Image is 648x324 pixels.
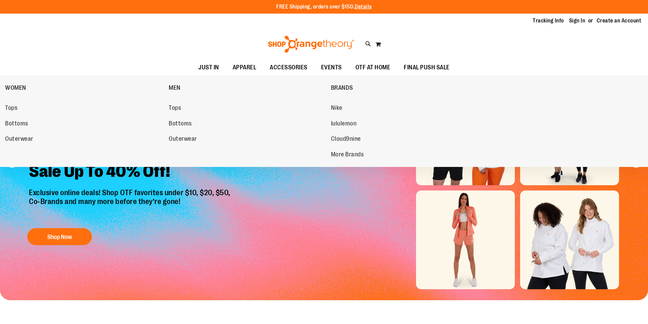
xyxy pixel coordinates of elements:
span: Nike [331,104,343,113]
span: Tops [169,104,181,113]
a: Details [355,4,372,10]
span: EVENTS [321,60,342,75]
span: More Brands [331,151,364,159]
button: Shop Now [27,228,92,245]
span: APPAREL [233,60,256,75]
span: OTF AT HOME [355,60,391,75]
span: BRANDS [331,84,353,93]
span: Outerwear [5,135,33,144]
a: Final Chance To Save -Sale Up To 40% Off! Exclusive online deals! Shop OTF favorites under $10, $... [24,136,237,249]
a: Sign In [569,17,585,24]
p: FREE Shipping, orders over $150. [276,3,372,11]
a: Tracking Info [533,17,564,24]
p: Exclusive online deals! Shop OTF favorites under $10, $20, $50, Co-Brands and many more before th... [24,188,237,222]
span: JUST IN [198,60,219,75]
span: FINAL PUSH SALE [404,60,450,75]
span: Bottoms [5,120,28,129]
span: MEN [169,84,181,93]
span: ACCESSORIES [270,60,308,75]
span: Tops [5,104,17,113]
span: lululemon [331,120,357,129]
span: Outerwear [169,135,197,144]
a: Create an Account [597,17,642,24]
span: Cloud9nine [331,135,361,144]
span: Bottoms [169,120,192,129]
img: Shop Orangetheory [267,36,355,53]
span: WOMEN [5,84,26,93]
